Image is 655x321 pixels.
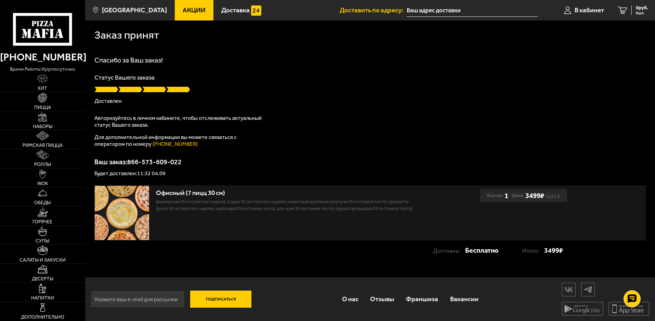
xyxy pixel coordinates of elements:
button: Подписаться [190,291,252,308]
span: Акции [183,7,206,13]
input: Укажите ваш e-mail для рассылки [91,291,185,308]
span: Доставка [221,7,250,13]
p: Доставлен [94,98,646,104]
span: 0 руб. [636,5,648,10]
span: Роллы [34,162,51,167]
strong: Бесплатно [465,244,498,257]
div: Кол-во: [487,189,508,202]
span: Горячее [32,220,52,224]
img: vk [562,283,575,295]
a: [PHONE_NUMBER] [153,141,198,147]
p: Доставка: [433,244,465,257]
p: Для дополнительной информации вы можете связаться с оператором по номеру [94,134,265,148]
img: 15daf4d41897b9f0e9f617042186c801.svg [251,5,261,16]
b: 3499 ₽ [525,191,544,200]
span: [GEOGRAPHIC_DATA] [102,7,167,13]
s: 5623 ₽ [546,195,560,198]
p: Фермерская 30 см (толстое с сыром), 4 сыра 30 см (толстое с сыром), Пикантный цыплёнок сулугуни 3... [156,198,414,212]
span: Римская пицца [23,143,63,148]
h1: Спасибо за Ваш заказ! [94,57,646,64]
strong: 3499 ₽ [544,244,563,257]
span: WOK [37,181,48,186]
span: Наборы [33,124,52,129]
div: Офисный (7 пицц 30 см) [156,189,414,197]
span: Салаты и закуски [19,258,66,263]
img: tg [581,283,594,295]
a: Франшиза [400,288,444,310]
span: В кабинет [575,7,604,13]
p: Статус Вашего заказа [94,74,646,81]
p: Авторизуйтесь в личном кабинете, чтобы отслеживать актуальный статус Вашего заказа. [94,115,265,128]
span: Дополнительно [21,315,64,320]
p: Итого: [522,244,544,257]
span: Напитки [31,296,54,301]
a: Отзывы [364,288,400,310]
span: Цена: [512,189,524,202]
input: Ваш адрес доставки [407,4,538,17]
span: Десерты [32,277,53,281]
span: Доставить по адресу: [340,7,407,13]
p: Будет доставлен: 11:32 04.09 [94,171,646,176]
p: Ваш заказ: 866-573-609-022 [94,158,646,165]
a: Вакансии [444,288,484,310]
span: Супы [36,239,49,243]
span: 0 шт. [636,11,648,15]
span: Пицца [34,105,51,110]
h1: Заказ принят [94,30,159,41]
span: Обеды [34,200,51,205]
span: Хит [38,86,47,91]
a: О нас [336,288,364,310]
b: 1 [505,189,508,202]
